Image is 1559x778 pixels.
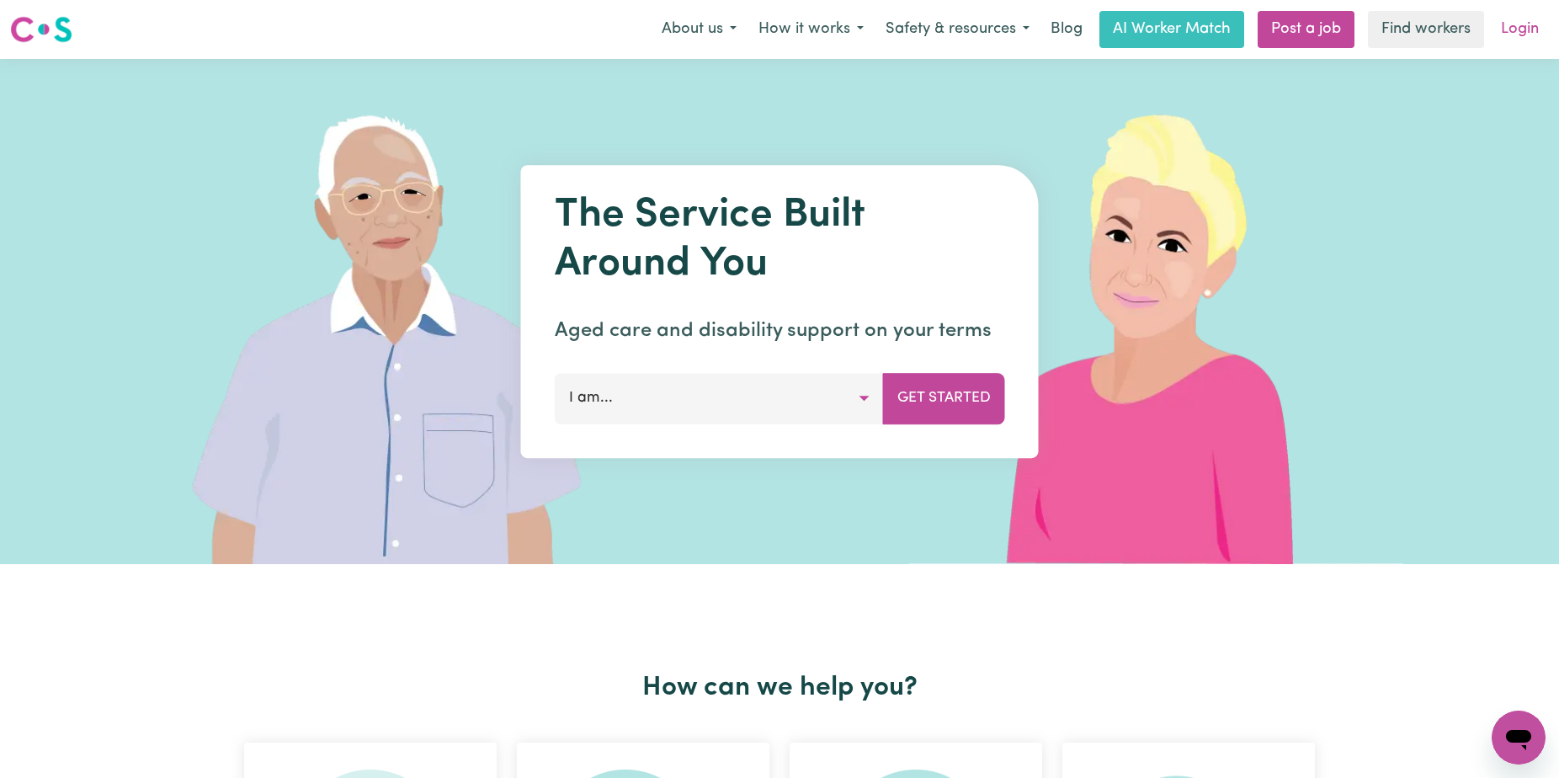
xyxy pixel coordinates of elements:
h1: The Service Built Around You [555,192,1005,289]
a: Blog [1040,11,1093,48]
a: Login [1491,11,1549,48]
h2: How can we help you? [234,672,1325,704]
button: I am... [555,373,884,424]
img: Careseekers logo [10,14,72,45]
iframe: Button to launch messaging window [1492,711,1546,765]
button: How it works [748,12,875,47]
p: Aged care and disability support on your terms [555,316,1005,346]
button: Safety & resources [875,12,1040,47]
a: Find workers [1368,11,1484,48]
a: Careseekers logo [10,10,72,49]
button: Get Started [883,373,1005,424]
a: Post a job [1258,11,1354,48]
a: AI Worker Match [1099,11,1244,48]
button: About us [651,12,748,47]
